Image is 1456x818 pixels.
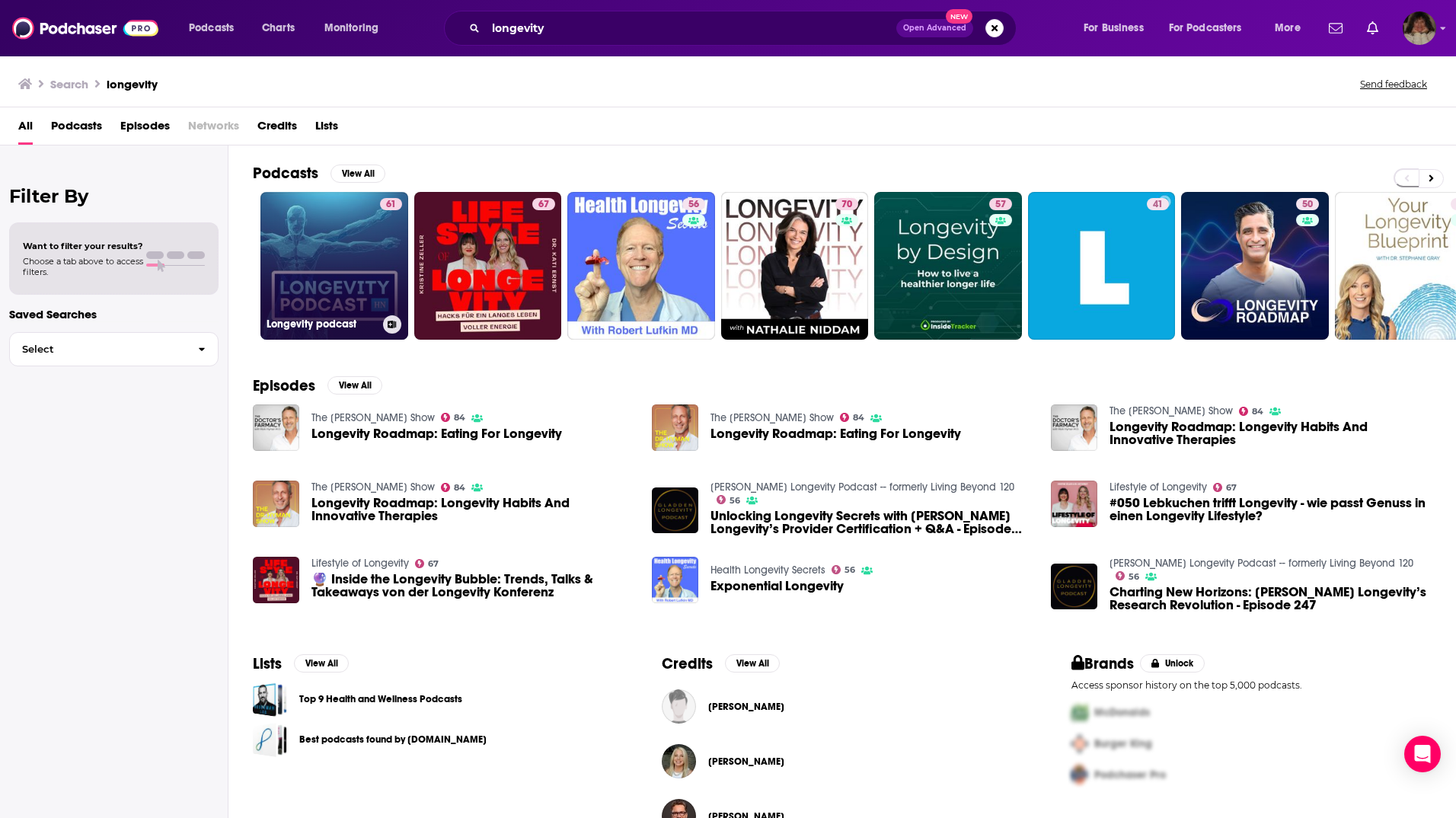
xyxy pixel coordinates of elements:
[454,484,465,491] span: 84
[428,561,439,567] span: 67
[1094,768,1166,781] span: Podchaser Pro
[1147,198,1169,210] a: 41
[682,198,705,210] a: 56
[1110,557,1413,570] a: Gladden Longevity Podcast -- formerly Living Beyond 120
[12,14,158,43] img: Podchaser - Follow, Share and Rate Podcasts
[1264,16,1320,40] button: open menu
[1361,15,1384,41] a: Show notifications dropdown
[652,557,698,603] img: Exponential Longevity
[294,654,349,673] button: View All
[253,557,299,603] img: 🔮 Inside the Longevity Bubble: Trends, Talks & Takeaways von der Longevity Konferenz
[1275,18,1301,39] span: More
[415,559,439,568] a: 67
[832,565,856,574] a: 56
[380,198,402,210] a: 61
[1051,481,1097,527] img: #050 Lebkuchen trifft Longevity - wie passt Genuss in einen Longevity Lifestyle?
[662,654,780,673] a: CreditsView All
[1153,197,1163,212] span: 41
[1169,18,1242,39] span: For Podcasters
[1129,574,1139,580] span: 56
[1073,16,1163,40] button: open menu
[324,18,378,39] span: Monitoring
[845,567,855,574] span: 56
[18,113,33,145] span: All
[989,198,1012,210] a: 57
[253,164,385,183] a: PodcastsView All
[327,376,382,395] button: View All
[1110,420,1432,446] a: Longevity Roadmap: Longevity Habits And Innovative Therapies
[1116,571,1140,580] a: 56
[189,18,234,39] span: Podcasts
[1051,404,1097,451] img: Longevity Roadmap: Longevity Habits And Innovative Therapies
[454,414,465,421] span: 84
[1403,11,1436,45] span: Logged in as angelport
[710,481,1014,494] a: Gladden Longevity Podcast -- formerly Living Beyond 120
[120,113,170,145] a: Episodes
[311,573,634,599] a: 🔮 Inside the Longevity Bubble: Trends, Talks & Takeaways von der Longevity Konferenz
[253,723,287,757] a: Best podcasts found by digitalwellness.directory
[299,691,462,708] a: Top 9 Health and Wellness Podcasts
[835,198,858,210] a: 70
[386,197,396,212] span: 61
[1296,198,1319,210] a: 50
[23,241,143,251] span: Want to filter your results?
[1355,78,1432,91] button: Send feedback
[253,481,299,527] a: Longevity Roadmap: Longevity Habits And Innovative Therapies
[1403,11,1436,45] button: Show profile menu
[1110,497,1432,522] span: #050 Lebkuchen trifft Longevity - wie passt Genuss in einen Longevity Lifestyle?
[1181,192,1329,340] a: 50
[532,198,555,210] a: 67
[253,376,315,395] h2: Episodes
[1051,564,1097,610] img: Charting New Horizons: Gladden Longevity’s Research Revolution - Episode 247
[178,16,254,40] button: open menu
[253,376,382,395] a: EpisodesView All
[708,756,784,768] a: Amanda Lemmage
[1071,679,1432,691] p: Access sponsor history on the top 5,000 podcasts.
[253,164,318,183] h2: Podcasts
[486,16,896,40] input: Search podcasts, credits, & more...
[253,682,287,717] a: Top 9 Health and Wellness Podcasts
[10,344,186,354] span: Select
[721,192,869,340] a: 70
[1110,481,1207,494] a: Lifestyle of Longevity
[441,483,466,492] a: 84
[311,411,435,424] a: The Dr. Hyman Show
[652,487,698,534] img: Unlocking Longevity Secrets with Gladden Longevity’s Provider Certification + Q&A - Episode 236
[1028,192,1176,340] a: 41
[311,427,562,440] span: Longevity Roadmap: Eating For Longevity
[946,9,973,24] span: New
[311,481,435,494] a: The Dr. Hyman Show
[315,113,338,145] a: Lists
[1159,16,1264,40] button: open menu
[710,580,844,593] span: Exponential Longevity
[299,731,487,748] a: Best podcasts found by [DOMAIN_NAME]
[710,411,834,424] a: The Dr. Hyman Show
[441,413,466,422] a: 84
[874,192,1022,340] a: 57
[538,197,549,212] span: 67
[1302,197,1313,212] span: 50
[1110,586,1432,612] span: Charting New Horizons: [PERSON_NAME] Longevity’s Research Revolution - Episode 247
[330,165,385,183] button: View All
[1404,736,1441,772] div: Open Intercom Messenger
[1213,483,1237,492] a: 67
[1084,18,1144,39] span: For Business
[262,18,295,39] span: Charts
[1252,408,1263,415] span: 84
[710,510,1033,535] span: Unlocking Longevity Secrets with [PERSON_NAME] Longevity’s Provider Certification + Q&A - Episode...
[252,16,304,40] a: Charts
[652,404,698,451] img: Longevity Roadmap: Eating For Longevity
[9,185,219,207] h2: Filter By
[840,413,865,422] a: 84
[311,497,634,522] a: Longevity Roadmap: Longevity Habits And Innovative Therapies
[662,689,696,724] img: Dr. Harpal Bains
